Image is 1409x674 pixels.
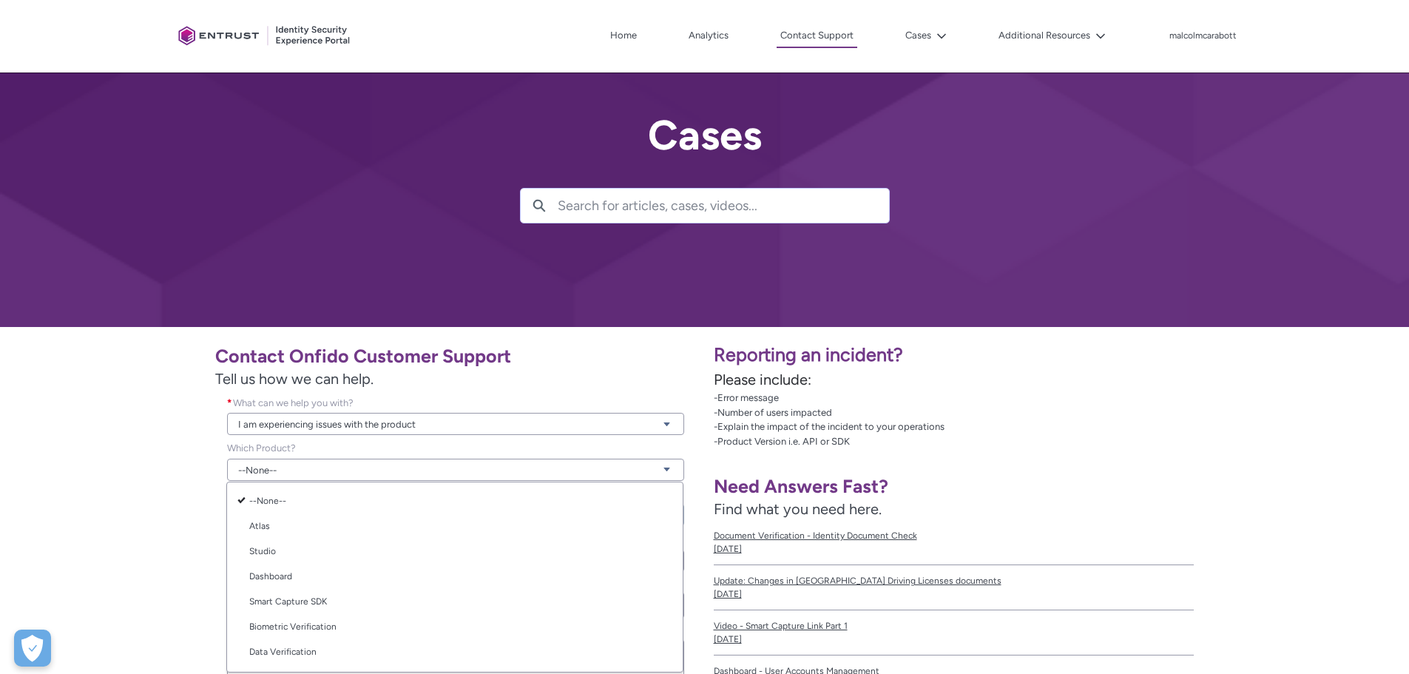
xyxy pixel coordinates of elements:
h2: Cases [520,112,890,158]
button: Open Preferences [14,630,51,667]
h1: Need Answers Fast? [714,475,1195,498]
button: Search [521,189,558,223]
a: Document Verification - Identity Document Check[DATE] [714,520,1195,565]
h1: Contact Onfido Customer Support [215,345,696,368]
lightning-formatted-date-time: [DATE] [714,589,742,599]
div: Cookie Preferences [14,630,51,667]
a: --None-- [227,459,684,481]
span: Find what you need here. [714,500,882,518]
a: Studio [227,539,683,564]
lightning-formatted-date-time: [DATE] [714,544,742,554]
input: Search for articles, cases, videos... [558,189,889,223]
a: Atlas [227,513,683,539]
span: Update: Changes in [GEOGRAPHIC_DATA] Driving Licenses documents [714,574,1195,587]
span: Video - Smart Capture Link Part 1 [714,619,1195,633]
a: Data Verification [227,639,683,664]
a: Biometric Verification [227,614,683,639]
a: Dashboard [227,564,683,589]
span: Which Product? [227,442,296,454]
button: Cases [902,24,950,47]
a: I am experiencing issues with the product [227,413,684,435]
a: Contact Support [777,24,857,48]
button: User Profile malcolmcarabott [1169,27,1237,42]
a: Video - Smart Capture Link Part 1[DATE] [714,610,1195,656]
p: Please include: [714,368,1401,391]
a: Analytics, opens in new tab [685,24,732,47]
span: What can we help you with? [233,397,354,408]
lightning-formatted-date-time: [DATE] [714,634,742,644]
p: -Error message -Number of users impacted -Explain the impact of the incident to your operations -... [714,391,1401,448]
a: Update: Changes in [GEOGRAPHIC_DATA] Driving Licenses documents[DATE] [714,565,1195,610]
a: --None-- [227,488,683,513]
a: Smart Capture SDK [227,589,683,614]
p: malcolmcarabott [1169,31,1237,41]
span: Document Verification - Identity Document Check [714,529,1195,542]
p: Reporting an incident? [714,341,1401,369]
span: Tell us how we can help. [215,368,696,390]
button: Additional Resources [995,24,1109,47]
span: required [227,396,233,411]
a: Home [606,24,641,47]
